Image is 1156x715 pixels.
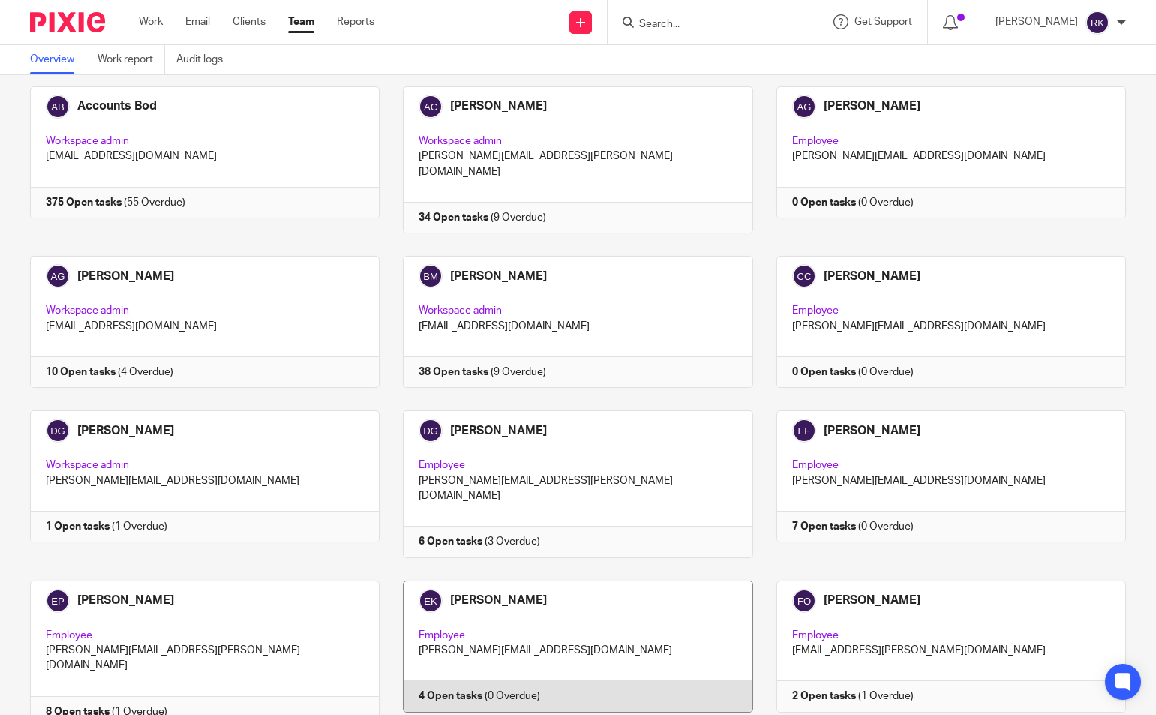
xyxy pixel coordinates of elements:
img: svg%3E [1085,11,1109,35]
a: Work [139,14,163,29]
a: Audit logs [176,45,234,74]
p: [PERSON_NAME] [995,14,1078,29]
a: Work report [98,45,165,74]
a: Clients [233,14,266,29]
a: Overview [30,45,86,74]
input: Search [638,18,773,32]
img: Pixie [30,12,105,32]
a: Email [185,14,210,29]
a: Reports [337,14,374,29]
a: Team [288,14,314,29]
span: Get Support [854,17,912,27]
